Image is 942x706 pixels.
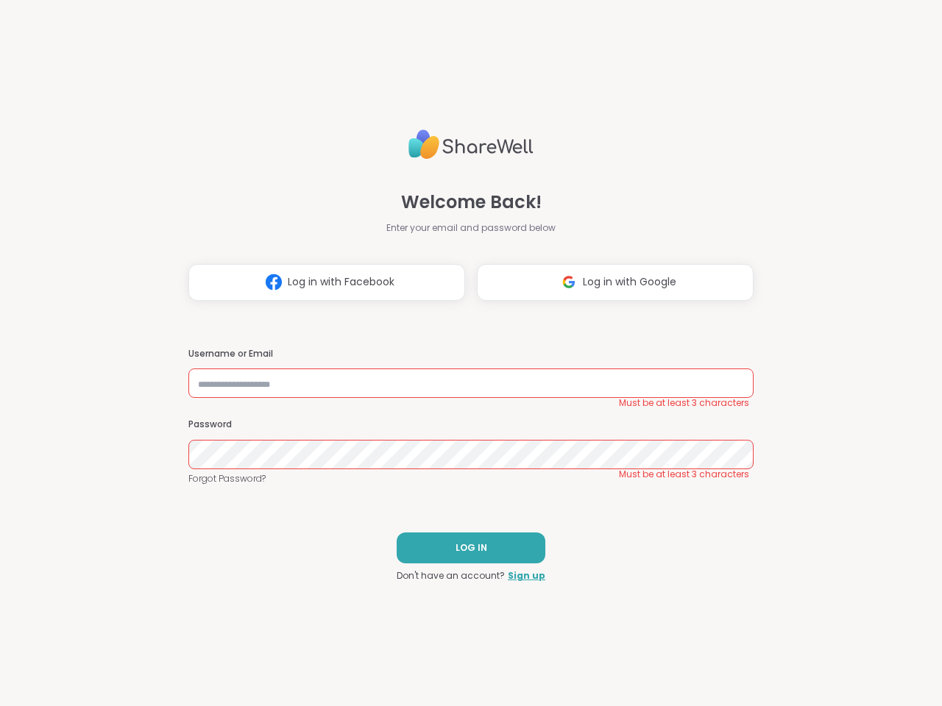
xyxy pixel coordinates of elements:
span: Log in with Google [583,274,676,290]
span: Must be at least 3 characters [619,397,749,409]
span: Must be at least 3 characters [619,468,749,480]
a: Sign up [508,569,545,582]
span: LOG IN [456,541,487,555]
img: ShareWell Logomark [555,268,583,296]
span: Welcome Back! [401,189,542,215]
a: Forgot Password? [188,472,754,485]
img: ShareWell Logo [408,124,534,165]
span: Enter your email and password below [386,221,556,235]
span: Log in with Facebook [288,274,394,290]
button: LOG IN [397,532,545,563]
span: Don't have an account? [397,569,505,582]
button: Log in with Google [477,264,754,301]
button: Log in with Facebook [188,264,465,301]
h3: Password [188,418,754,431]
img: ShareWell Logomark [260,268,288,296]
h3: Username or Email [188,348,754,360]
